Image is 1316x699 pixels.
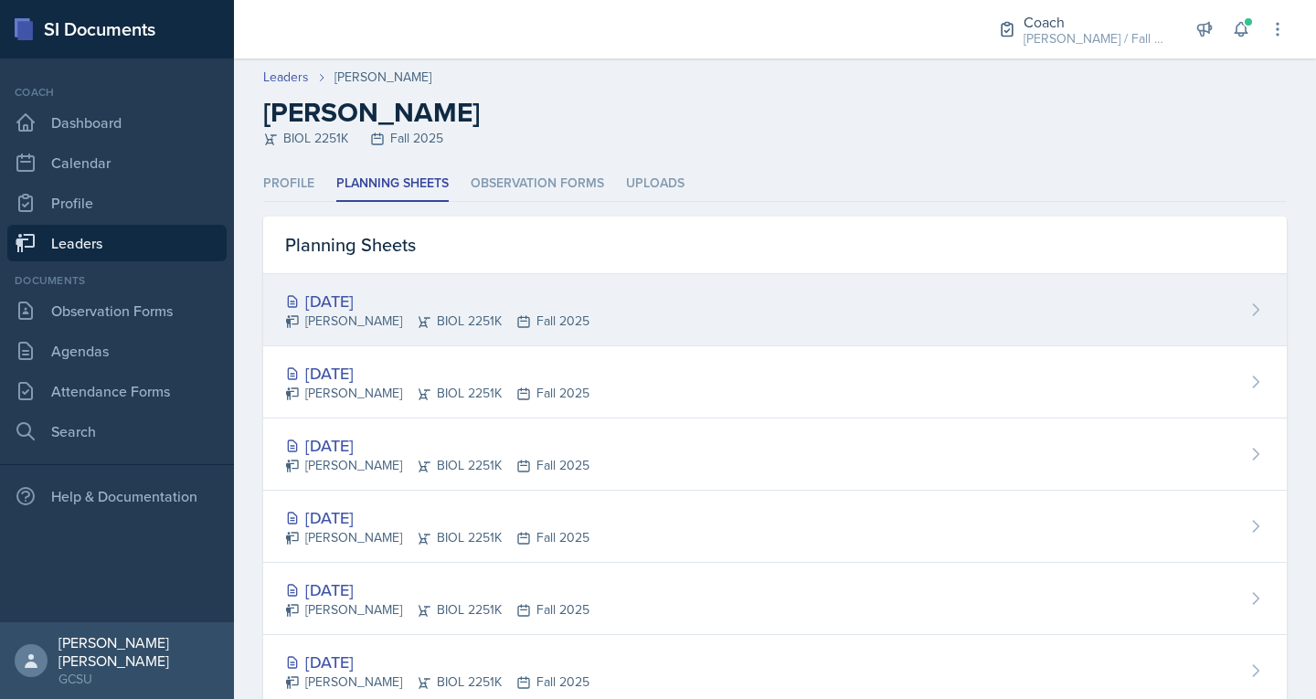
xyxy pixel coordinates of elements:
[263,68,309,87] a: Leaders
[263,166,314,202] li: Profile
[285,456,589,475] div: [PERSON_NAME] BIOL 2251K Fall 2025
[7,185,227,221] a: Profile
[7,104,227,141] a: Dashboard
[285,433,589,458] div: [DATE]
[7,478,227,514] div: Help & Documentation
[1024,11,1170,33] div: Coach
[263,491,1287,563] a: [DATE] [PERSON_NAME]BIOL 2251KFall 2025
[285,361,589,386] div: [DATE]
[285,505,589,530] div: [DATE]
[285,384,589,403] div: [PERSON_NAME] BIOL 2251K Fall 2025
[263,346,1287,418] a: [DATE] [PERSON_NAME]BIOL 2251KFall 2025
[7,272,227,289] div: Documents
[471,166,604,202] li: Observation Forms
[58,633,219,670] div: [PERSON_NAME] [PERSON_NAME]
[285,650,589,674] div: [DATE]
[7,413,227,450] a: Search
[7,144,227,181] a: Calendar
[285,577,589,602] div: [DATE]
[285,312,589,331] div: [PERSON_NAME] BIOL 2251K Fall 2025
[285,673,589,692] div: [PERSON_NAME] BIOL 2251K Fall 2025
[285,289,589,313] div: [DATE]
[7,225,227,261] a: Leaders
[263,418,1287,491] a: [DATE] [PERSON_NAME]BIOL 2251KFall 2025
[334,68,431,87] div: [PERSON_NAME]
[7,373,227,409] a: Attendance Forms
[7,84,227,101] div: Coach
[336,166,449,202] li: Planning Sheets
[263,274,1287,346] a: [DATE] [PERSON_NAME]BIOL 2251KFall 2025
[263,96,1287,129] h2: [PERSON_NAME]
[626,166,685,202] li: Uploads
[1024,29,1170,48] div: [PERSON_NAME] / Fall 2025
[7,333,227,369] a: Agendas
[285,528,589,547] div: [PERSON_NAME] BIOL 2251K Fall 2025
[285,600,589,620] div: [PERSON_NAME] BIOL 2251K Fall 2025
[263,129,1287,148] div: BIOL 2251K Fall 2025
[263,217,1287,274] div: Planning Sheets
[263,563,1287,635] a: [DATE] [PERSON_NAME]BIOL 2251KFall 2025
[58,670,219,688] div: GCSU
[7,292,227,329] a: Observation Forms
